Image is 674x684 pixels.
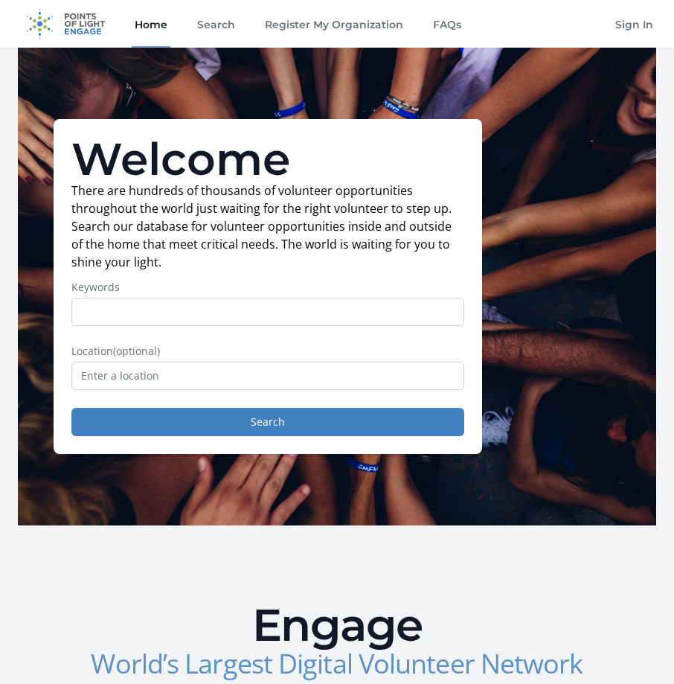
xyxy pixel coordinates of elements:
button: Search [71,408,464,436]
h1: Welcome [71,137,464,182]
span: (optional) [113,344,160,358]
label: Keywords [71,280,464,295]
h3: World’s Largest Digital Volunteer Network [87,651,587,677]
label: Location [71,344,464,359]
h2: Engage [87,603,587,648]
input: Enter a location [71,362,464,390]
p: There are hundreds of thousands of volunteer opportunities throughout the world just waiting for ... [71,182,464,271]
